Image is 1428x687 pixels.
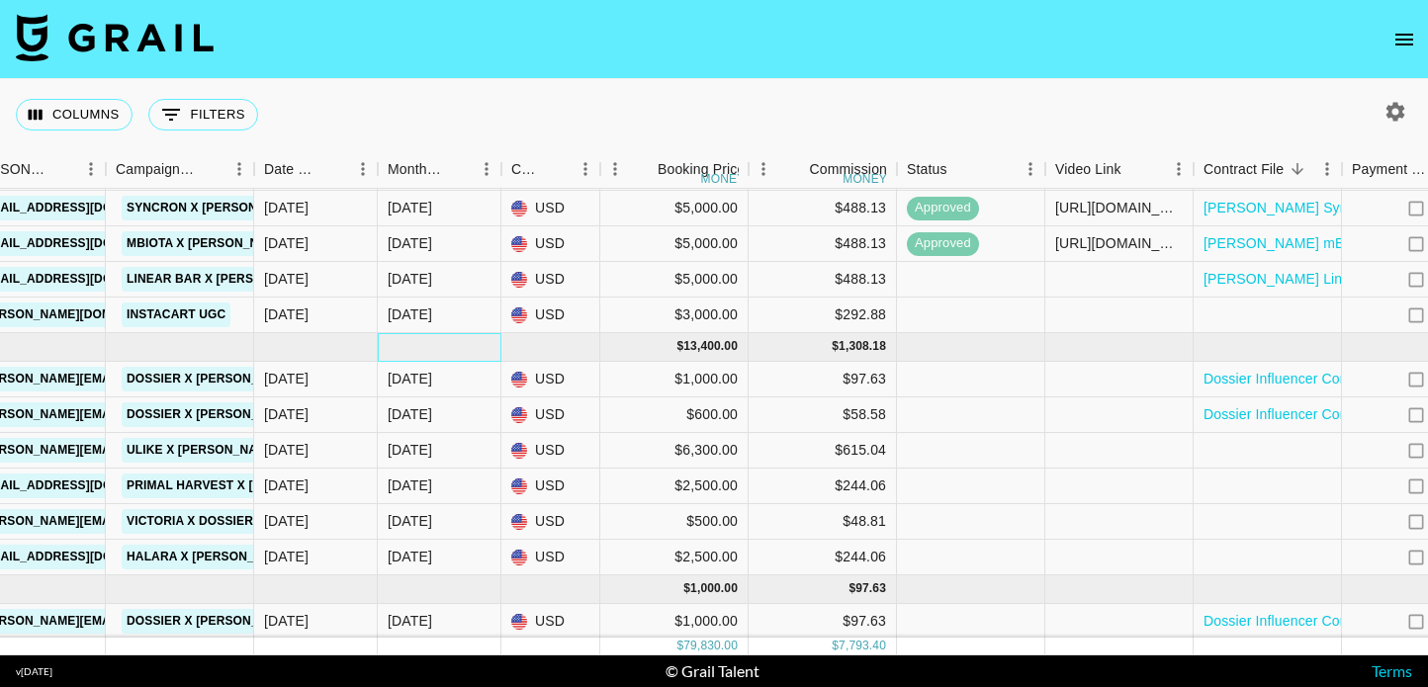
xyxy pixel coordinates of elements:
div: 1,308.18 [839,338,886,355]
div: $600.00 [600,397,749,433]
div: $5,000.00 [600,226,749,262]
a: Dossier x [PERSON_NAME] and [PERSON_NAME] [122,367,436,391]
a: Linear Bar x [PERSON_NAME] [122,267,322,292]
div: 8/11/2025 [264,475,309,495]
div: $58.58 [749,397,897,433]
a: Dossier x [PERSON_NAME] [122,402,303,427]
button: Menu [472,154,501,184]
a: Halara x [PERSON_NAME] [122,545,299,569]
button: Menu [348,154,378,184]
button: Sort [1284,155,1311,183]
div: 7/10/2025 [264,369,309,388]
a: MBiota x [PERSON_NAME] [122,231,295,256]
a: Dossier x [PERSON_NAME] and [PERSON_NAME] [122,609,436,634]
div: $500.00 [600,504,749,540]
button: Sort [320,155,348,183]
span: approved [907,234,979,253]
div: 7/10/2025 [264,611,309,631]
div: $ [832,638,839,654]
div: Booking Price [658,150,745,189]
div: 7/16/2025 [264,198,309,217]
div: Currency [501,150,600,189]
div: $5,000.00 [600,191,749,226]
div: 1,000.00 [690,580,738,597]
a: Victoria x Dossier [122,509,258,534]
div: Aug '25 [388,198,432,217]
div: Sep '25 [388,440,432,460]
button: Menu [749,154,778,184]
a: Instacart UGC [122,302,230,327]
div: $97.63 [749,362,897,397]
button: Sort [444,155,472,183]
button: Sort [947,155,975,183]
button: Menu [571,154,600,184]
div: USD [501,604,600,640]
div: Sep '25 [388,511,432,531]
div: Commission [809,150,887,189]
div: money [701,173,746,185]
div: 8/14/2025 [264,547,309,566]
div: Oct '25 [388,611,432,631]
button: Select columns [16,99,133,130]
div: USD [501,298,600,333]
div: $ [676,638,683,654]
img: Grail Talent [16,14,214,61]
div: Contract File [1204,150,1284,189]
span: approved [907,199,979,217]
div: $244.06 [749,540,897,575]
div: $6,300.00 [600,433,749,469]
div: Date Created [264,150,320,189]
div: © Grail Talent [666,661,759,681]
button: Menu [1016,154,1045,184]
div: Status [897,150,1045,189]
div: USD [501,469,600,504]
a: Ulike x [PERSON_NAME] [122,438,285,463]
div: Month Due [378,150,501,189]
div: $488.13 [749,191,897,226]
div: Month Due [388,150,444,189]
div: Contract File [1194,150,1342,189]
div: Sep '25 [388,475,432,495]
div: Campaign (Type) [106,150,254,189]
div: Aug '25 [388,269,432,289]
div: money [843,173,887,185]
div: USD [501,262,600,298]
div: 7/16/2025 [264,233,309,253]
div: 97.63 [855,580,886,597]
button: Menu [76,154,106,184]
button: open drawer [1384,20,1424,59]
div: USD [501,433,600,469]
a: Primal Harvest x [PERSON_NAME] [122,473,355,498]
div: 6/14/2025 [264,404,309,424]
div: $292.88 [749,298,897,333]
div: USD [501,397,600,433]
div: 7,793.40 [839,638,886,654]
button: Menu [1164,154,1194,184]
div: Video Link [1045,150,1194,189]
div: $5,000.00 [600,262,749,298]
div: $1,000.00 [600,604,749,640]
div: $ [832,338,839,355]
div: 13,400.00 [683,338,738,355]
button: Menu [224,154,254,184]
div: Currency [511,150,543,189]
button: Sort [1121,155,1149,183]
div: Campaign (Type) [116,150,197,189]
div: USD [501,362,600,397]
div: 7/16/2025 [264,269,309,289]
button: Sort [48,155,76,183]
div: Sep '25 [388,369,432,388]
div: Sep '25 [388,547,432,566]
div: Aug '25 [388,304,432,324]
div: https://www.instagram.com/reel/DM3CopPx9Ed/?igsh=NXRrcnliNWF6cnls [1055,198,1183,217]
div: USD [501,226,600,262]
div: $615.04 [749,433,897,469]
div: 7/24/2025 [264,304,309,324]
button: Menu [600,154,630,184]
div: $97.63 [749,604,897,640]
div: $488.13 [749,262,897,298]
button: Sort [197,155,224,183]
div: $3,000.00 [600,298,749,333]
div: $244.06 [749,469,897,504]
div: Aug '25 [388,233,432,253]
